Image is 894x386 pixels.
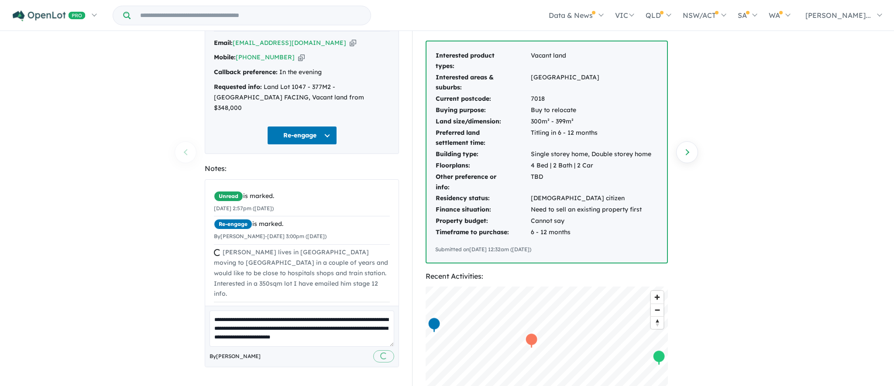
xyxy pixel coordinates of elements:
[350,38,356,48] button: Copy
[214,233,327,239] small: By [PERSON_NAME] - [DATE] 3:00pm ([DATE])
[651,304,664,316] button: Zoom out
[233,39,346,47] a: [EMAIL_ADDRESS][DOMAIN_NAME]
[805,11,871,20] span: [PERSON_NAME]...
[530,227,652,238] td: 6 - 12 months
[236,53,295,61] a: [PHONE_NUMBER]
[428,317,441,333] div: Map marker
[530,215,652,227] td: Cannot say
[214,191,390,202] div: is marked.
[214,39,233,47] strong: Email:
[435,227,530,238] td: Timeframe to purchase:
[435,105,530,116] td: Buying purpose:
[530,171,652,193] td: TBD
[426,270,668,282] div: Recent Activities:
[214,83,262,91] strong: Requested info:
[214,191,243,202] span: Unread
[214,205,274,212] small: [DATE] 2:57pm ([DATE])
[435,93,530,105] td: Current postcode:
[530,160,652,171] td: 4 Bed | 2 Bath | 2 Car
[214,219,390,229] div: is marked.
[651,316,664,329] button: Reset bearing to north
[435,171,530,193] td: Other preference or info:
[214,248,388,297] span: [PERSON_NAME] lives in [GEOGRAPHIC_DATA] moving to [GEOGRAPHIC_DATA] in a couple of years and wou...
[214,67,390,78] div: In the evening
[205,163,399,174] div: Notes:
[267,126,337,145] button: Re-engage
[530,149,652,160] td: Single storey home, Double storey home
[435,127,530,149] td: Preferred land settlement time:
[435,193,530,204] td: Residency status:
[132,6,369,25] input: Try estate name, suburb, builder or developer
[530,127,652,149] td: Titling in 6 - 12 months
[435,160,530,171] td: Floorplans:
[435,215,530,227] td: Property budget:
[530,116,652,127] td: 300m² - 399m²
[214,82,390,113] div: Land Lot 1047 - 377M2 - [GEOGRAPHIC_DATA] FACING, Vacant land from $348,000
[214,68,278,76] strong: Callback preference:
[435,149,530,160] td: Building type:
[435,50,530,72] td: Interested product types:
[13,10,86,21] img: Openlot PRO Logo White
[530,72,652,94] td: [GEOGRAPHIC_DATA]
[435,72,530,94] td: Interested areas & suburbs:
[530,93,652,105] td: 7018
[435,204,530,215] td: Finance situation:
[298,53,305,62] button: Copy
[530,193,652,204] td: [DEMOGRAPHIC_DATA] citizen
[525,332,538,348] div: Map marker
[653,349,666,366] div: Map marker
[214,219,252,229] span: Re-engage
[214,53,236,61] strong: Mobile:
[435,116,530,127] td: Land size/dimension:
[530,105,652,116] td: Buy to relocate
[435,245,658,254] div: Submitted on [DATE] 12:32am ([DATE])
[210,352,261,361] span: By [PERSON_NAME]
[530,50,652,72] td: Vacant land
[651,291,664,304] button: Zoom in
[530,204,652,215] td: Need to sell an existing property first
